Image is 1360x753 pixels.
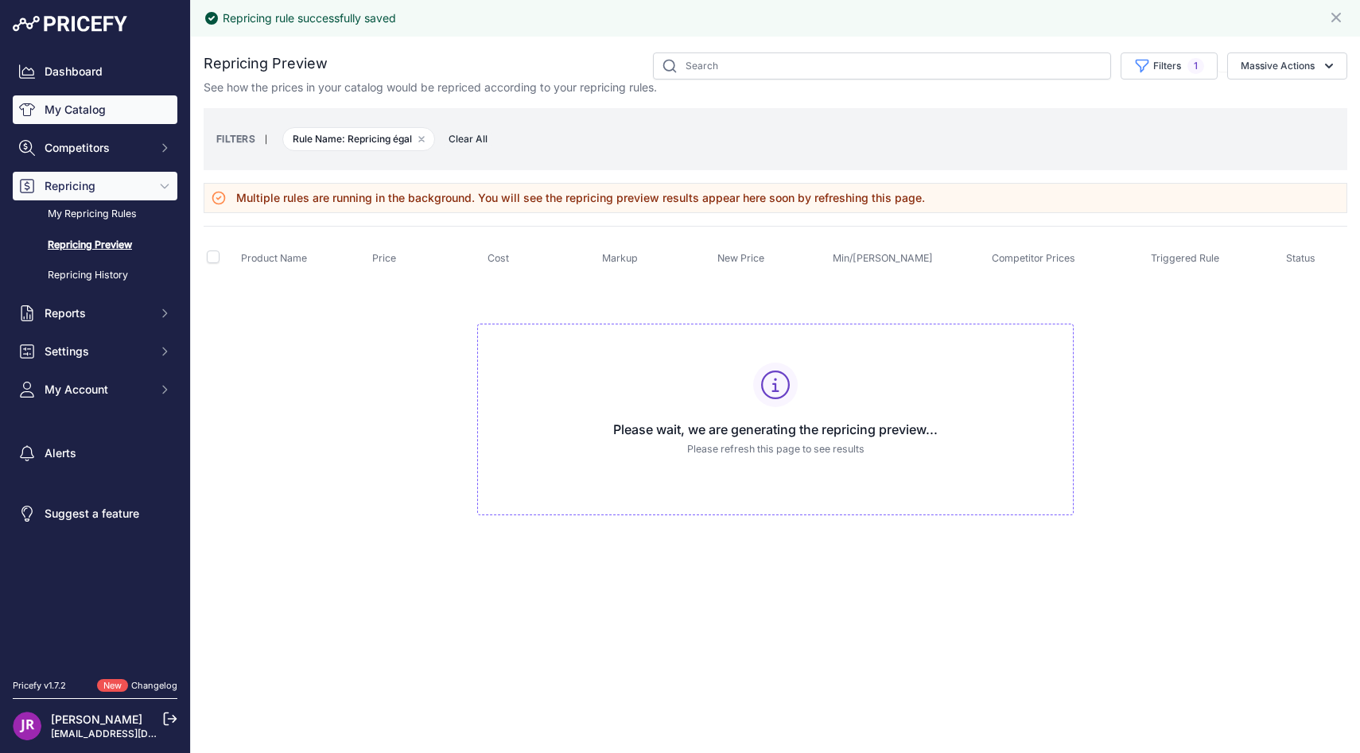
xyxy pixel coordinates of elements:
span: Product Name [241,252,307,264]
button: Competitors [13,134,177,162]
a: Alerts [13,439,177,468]
a: Dashboard [13,57,177,86]
a: Changelog [131,680,177,691]
span: 1 [1187,58,1204,74]
p: Please refresh this page to see results [491,442,1060,457]
button: Massive Actions [1227,52,1347,80]
a: [PERSON_NAME] [51,712,142,726]
span: Reports [45,305,149,321]
input: Search [653,52,1111,80]
p: See how the prices in your catalog would be repriced according to your repricing rules. [204,80,657,95]
span: My Account [45,382,149,398]
a: My Catalog [13,95,177,124]
span: Competitors [45,140,149,156]
button: Filters1 [1121,52,1218,80]
span: Settings [45,344,149,359]
small: FILTERS [216,133,255,145]
button: My Account [13,375,177,404]
span: New [97,679,128,693]
button: Repricing [13,172,177,200]
span: Triggered Rule [1151,252,1219,264]
span: Cost [488,252,509,264]
h3: Please wait, we are generating the repricing preview... [491,420,1060,439]
div: Pricefy v1.7.2 [13,679,66,693]
h2: Repricing Preview [204,52,328,75]
button: Settings [13,337,177,366]
a: My Repricing Rules [13,200,177,228]
img: Pricefy Logo [13,16,127,32]
nav: Sidebar [13,57,177,660]
span: Markup [602,252,638,264]
div: Repricing rule successfully saved [223,10,396,26]
span: New Price [717,252,764,264]
span: Status [1286,252,1315,264]
button: Close [1328,6,1347,25]
span: Min/[PERSON_NAME] [833,252,933,264]
a: [EMAIL_ADDRESS][DOMAIN_NAME] [51,728,217,739]
span: Rule Name: Repricing égal [282,127,435,151]
a: Repricing Preview [13,231,177,259]
span: Competitor Prices [992,252,1075,264]
h3: Multiple rules are running in the background. You will see the repricing preview results appear h... [236,190,925,206]
span: Price [372,252,396,264]
span: Repricing [45,178,149,194]
button: Clear All [441,131,495,147]
small: | [255,134,277,144]
button: Reports [13,299,177,328]
a: Suggest a feature [13,499,177,528]
a: Repricing History [13,262,177,289]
